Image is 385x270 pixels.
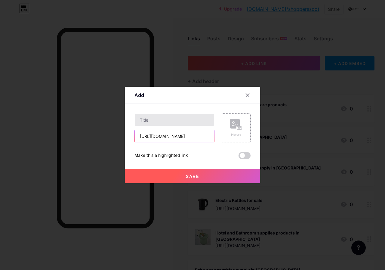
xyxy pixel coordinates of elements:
[186,174,199,179] span: Save
[134,152,188,159] div: Make this a highlighted link
[125,169,260,183] button: Save
[135,114,214,126] input: Title
[134,92,144,99] div: Add
[230,132,242,137] div: Picture
[135,130,214,142] input: URL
